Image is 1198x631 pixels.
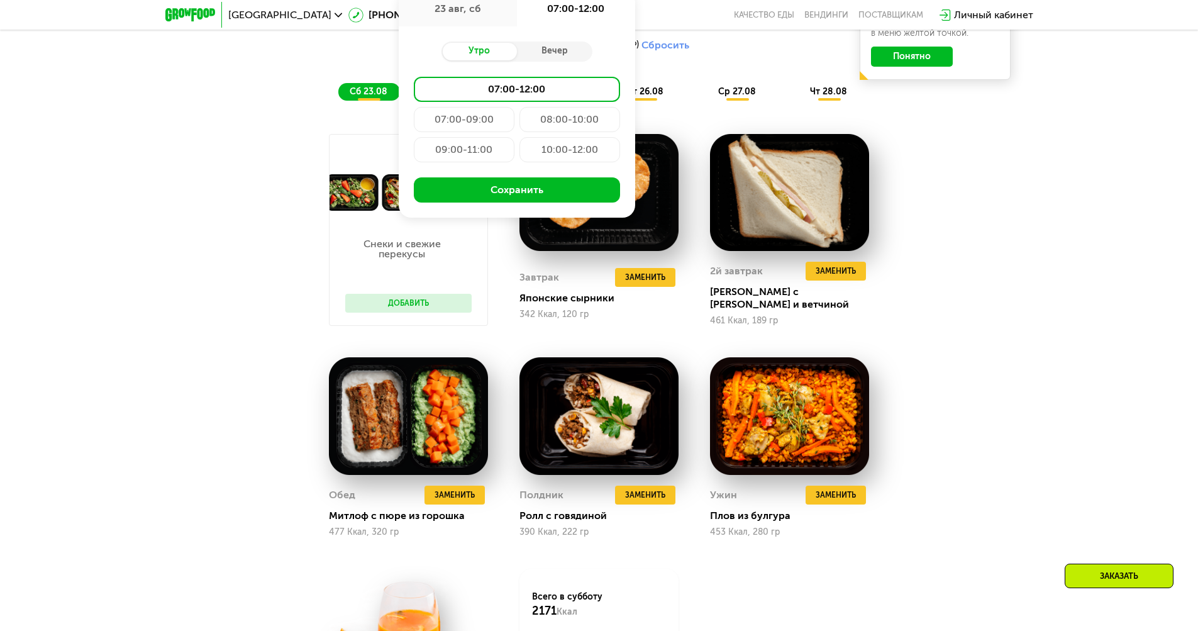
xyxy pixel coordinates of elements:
[615,268,675,287] button: Заменить
[816,265,856,277] span: Заменить
[350,86,387,97] span: сб 23.08
[519,310,679,320] div: 342 Ккал, 120 гр
[1065,564,1173,588] div: Заказать
[871,47,953,67] button: Понятно
[641,39,689,52] button: Сбросить
[710,510,879,522] div: Плов из булгура
[345,294,472,313] button: Добавить
[519,486,563,505] div: Полдник
[810,86,847,97] span: чт 28.08
[329,486,355,505] div: Обед
[329,527,488,537] div: 477 Ккал, 320 гр
[517,43,592,60] div: Вечер
[625,489,665,501] span: Заменить
[710,316,869,326] div: 461 Ккал, 189 гр
[806,262,866,281] button: Заменить
[435,489,475,501] span: Заменить
[345,239,459,259] p: Снеки и свежие перекусы
[718,86,756,97] span: ср 27.08
[441,43,517,60] div: Утро
[806,486,866,505] button: Заменить
[414,107,514,132] div: 07:00-09:00
[954,8,1033,23] div: Личный кабинет
[858,10,923,20] div: поставщикам
[348,8,458,23] a: [PHONE_NUMBER]
[710,527,869,537] div: 453 Ккал, 280 гр
[519,137,620,162] div: 10:00-12:00
[519,292,689,304] div: Японские сырники
[710,262,763,281] div: 2й завтрак
[734,10,794,20] a: Качество еды
[519,268,559,287] div: Завтрак
[519,107,620,132] div: 08:00-10:00
[710,286,879,311] div: [PERSON_NAME] с [PERSON_NAME] и ветчиной
[414,137,514,162] div: 09:00-11:00
[710,486,737,505] div: Ужин
[329,510,498,522] div: Митлоф с пюре из горошка
[414,77,620,102] div: 07:00-12:00
[519,527,679,537] div: 390 Ккал, 222 гр
[816,489,856,501] span: Заменить
[557,606,577,617] span: Ккал
[532,604,557,618] span: 2171
[532,591,666,618] div: Всего в субботу
[615,486,675,505] button: Заменить
[625,271,665,284] span: Заменить
[627,86,663,97] span: вт 26.08
[228,10,331,20] span: [GEOGRAPHIC_DATA]
[414,177,620,203] button: Сохранить
[424,486,485,505] button: Заменить
[804,10,848,20] a: Вендинги
[519,510,689,522] div: Ролл с говядиной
